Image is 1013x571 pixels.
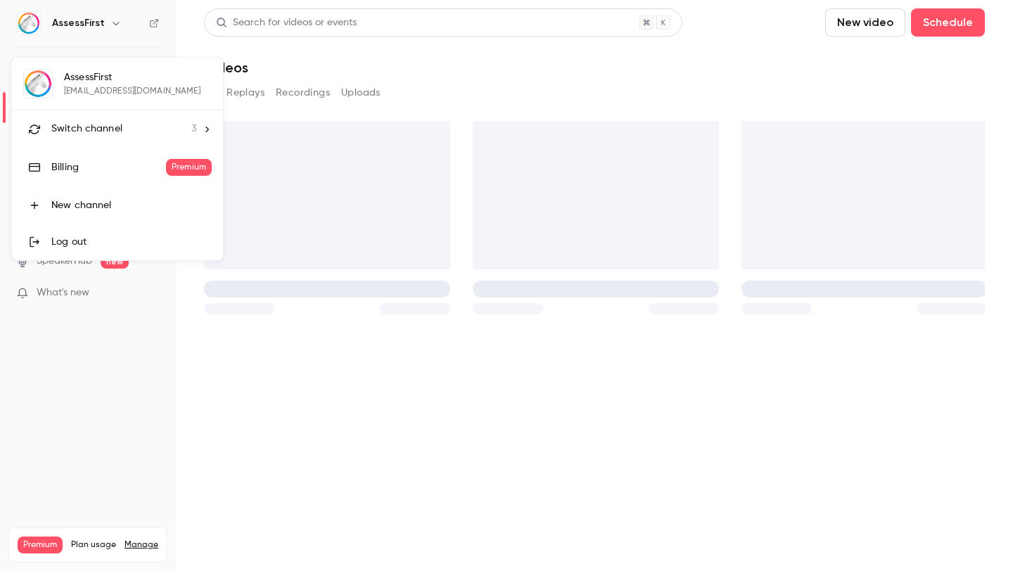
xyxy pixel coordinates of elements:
[51,160,166,174] div: Billing
[51,198,212,212] div: New channel
[51,122,122,136] span: Switch channel
[166,159,212,176] span: Premium
[51,235,212,249] div: Log out
[191,122,196,136] span: 3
